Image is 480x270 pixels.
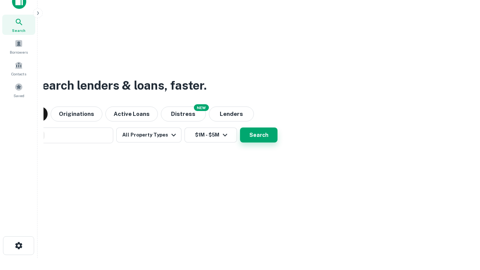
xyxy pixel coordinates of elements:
a: Borrowers [2,36,35,57]
a: Saved [2,80,35,100]
span: Borrowers [10,49,28,55]
button: Originations [51,106,102,121]
span: Search [12,27,25,33]
iframe: Chat Widget [442,210,480,246]
button: Search [240,127,277,142]
button: All Property Types [116,127,181,142]
a: Contacts [2,58,35,78]
button: Active Loans [105,106,158,121]
a: Search [2,15,35,35]
button: Lenders [209,106,254,121]
h3: Search lenders & loans, faster. [34,76,207,94]
span: Saved [13,93,24,99]
button: Search distressed loans with lien and other non-mortgage details. [161,106,206,121]
button: $1M - $5M [184,127,237,142]
span: Contacts [11,71,26,77]
div: NEW [194,104,209,111]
